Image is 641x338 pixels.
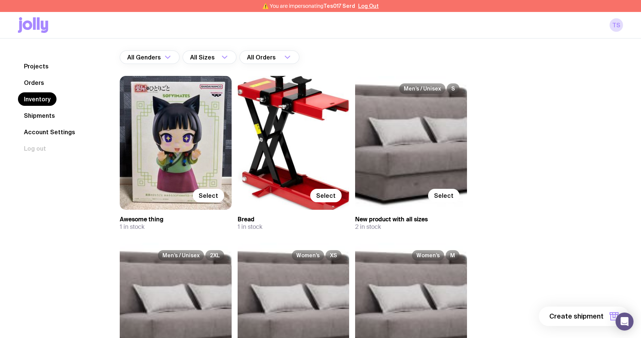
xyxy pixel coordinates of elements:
button: Log Out [358,3,379,9]
span: M [446,250,460,261]
span: ⚠️ You are impersonating [262,3,355,9]
span: Men’s / Unisex [158,250,204,261]
span: All Orders [247,50,277,64]
span: Women’s [412,250,444,261]
a: Shipments [18,109,61,122]
div: Search for option [239,50,299,64]
span: 1 in stock [238,223,262,231]
span: Women’s [292,250,324,261]
input: Search for option [216,50,219,64]
a: Inventory [18,92,57,106]
span: All Sizes [190,50,216,64]
h3: Awesome thing [120,216,232,223]
span: S [447,83,460,94]
input: Search for option [277,50,282,64]
button: Log out [18,142,52,155]
div: Open Intercom Messenger [616,313,634,331]
span: All Genders [127,50,162,64]
div: Search for option [183,50,236,64]
a: Account Settings [18,125,81,139]
span: XS [326,250,342,261]
span: Tes017 Serd [323,3,355,9]
button: Create shipment [539,307,629,326]
span: 1 in stock [120,223,144,231]
span: 2XL [205,250,224,261]
span: Select [316,192,336,199]
a: TS [610,18,623,32]
span: Select [199,192,218,199]
span: Men’s / Unisex [399,83,445,94]
h3: New product with all sizes [355,216,467,223]
span: Create shipment [549,312,604,321]
a: Projects [18,59,55,73]
span: 2 in stock [355,223,381,231]
h3: Bread [238,216,350,223]
a: Orders [18,76,50,89]
div: Search for option [120,50,180,64]
span: Select [434,192,454,199]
